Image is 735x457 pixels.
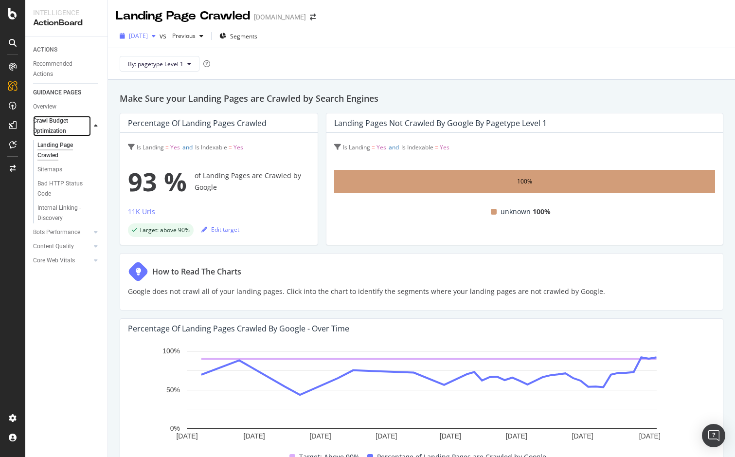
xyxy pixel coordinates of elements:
[33,59,91,79] div: Recommended Actions
[129,32,148,40] span: 2025 Sep. 14th
[166,386,180,394] text: 50%
[33,256,91,266] a: Core Web Vitals
[334,118,547,128] div: Landing Pages not Crawled by Google by pagetype Level 1
[33,45,57,55] div: ACTIONS
[230,32,257,40] span: Segments
[33,116,91,136] a: Crawl Budget Optimization
[33,8,100,18] div: Intelligence
[128,207,155,217] div: 11K Urls
[195,143,227,151] span: Is Indexable
[33,116,84,136] div: Crawl Budget Optimization
[37,179,101,199] a: Bad HTTP Status Code
[33,88,81,98] div: GUIDANCE PAGES
[310,14,316,20] div: arrow-right-arrow-left
[33,59,101,79] a: Recommended Actions
[128,223,194,237] div: success label
[533,206,551,218] span: 100%
[168,28,207,44] button: Previous
[160,31,168,41] span: vs
[702,424,725,447] div: Open Intercom Messenger
[33,102,101,112] a: Overview
[139,227,190,233] span: Target: above 90%
[37,140,91,161] div: Landing Page Crawled
[170,143,180,151] span: Yes
[343,143,370,151] span: Is Landing
[376,432,397,440] text: [DATE]
[33,45,101,55] a: ACTIONS
[201,225,239,234] div: Edit target
[37,165,62,175] div: Sitemaps
[162,347,180,355] text: 100%
[215,28,261,44] button: Segments
[165,143,169,151] span: =
[376,143,386,151] span: Yes
[37,203,93,223] div: Internal Linking - Discovery
[128,118,267,128] div: Percentage of Landing Pages Crawled
[128,286,605,297] p: Google does not crawl all of your landing pages. Click into the chart to identify the segments wh...
[33,227,80,238] div: Bots Performance
[201,221,239,237] button: Edit target
[116,28,160,44] button: [DATE]
[639,432,661,440] text: [DATE]
[501,206,531,218] span: unknown
[506,432,527,440] text: [DATE]
[37,203,101,223] a: Internal Linking - Discovery
[33,18,100,29] div: ActionBoard
[128,206,155,221] button: 11K Urls
[254,12,306,22] div: [DOMAIN_NAME]
[435,143,438,151] span: =
[128,324,349,333] div: Percentage of Landing Pages Crawled by Google - Over Time
[168,32,196,40] span: Previous
[116,8,250,24] div: Landing Page Crawled
[182,143,193,151] span: and
[309,432,331,440] text: [DATE]
[120,56,199,72] button: By: pagetype Level 1
[152,266,241,277] div: How to Read The Charts
[33,241,74,252] div: Content Quality
[33,227,91,238] a: Bots Performance
[33,88,101,98] a: GUIDANCE PAGES
[176,432,197,440] text: [DATE]
[128,162,310,201] div: of Landing Pages are Crawled by Google
[572,432,593,440] text: [DATE]
[244,432,265,440] text: [DATE]
[229,143,232,151] span: =
[128,162,187,201] span: 93 %
[33,102,56,112] div: Overview
[170,425,180,433] text: 0%
[389,143,399,151] span: and
[440,432,461,440] text: [DATE]
[401,143,433,151] span: Is Indexable
[128,346,715,443] svg: A chart.
[37,179,92,199] div: Bad HTTP Status Code
[233,143,243,151] span: Yes
[33,256,75,266] div: Core Web Vitals
[37,140,101,161] a: Landing Page Crawled
[33,241,91,252] a: Content Quality
[372,143,375,151] span: =
[137,143,164,151] span: Is Landing
[37,165,101,175] a: Sitemaps
[517,176,532,187] div: 100%
[120,91,723,105] h2: Make Sure your Landing Pages are Crawled by Search Engines
[128,60,183,68] span: By: pagetype Level 1
[440,143,449,151] span: Yes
